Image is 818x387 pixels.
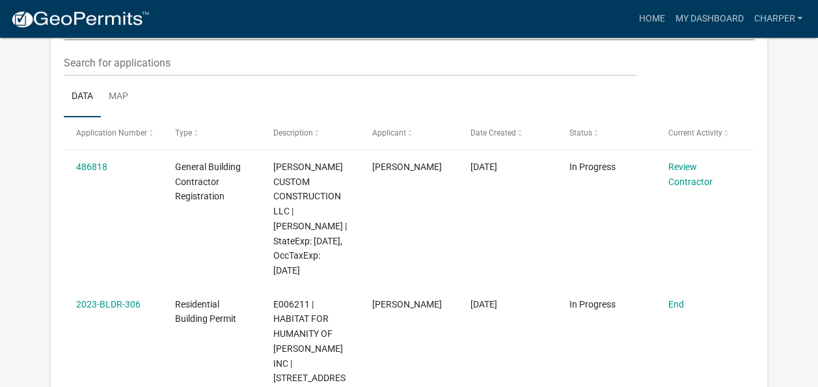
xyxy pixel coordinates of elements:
[175,299,236,324] span: Residential Building Permit
[64,76,101,118] a: Data
[273,162,347,276] span: HARPER CUSTOM CONSTRUCTION LLC | Clark Harper | StateExp: 06/30/2026, OccTaxExp: 12/31/2025
[101,76,136,118] a: Map
[569,128,592,137] span: Status
[668,299,683,309] a: End
[668,162,712,187] a: Review Contractor
[372,299,442,309] span: Clark Harper
[458,117,557,149] datatable-header-cell: Date Created
[76,299,141,309] a: 2023-BLDR-306
[668,128,722,137] span: Current Activity
[470,299,497,309] span: 09/13/2023
[372,162,442,172] span: Clark Harper
[175,162,241,202] span: General Building Contractor Registration
[557,117,656,149] datatable-header-cell: Status
[748,7,808,31] a: charper
[470,162,497,172] span: 10/01/2025
[162,117,261,149] datatable-header-cell: Type
[273,128,313,137] span: Description
[360,117,459,149] datatable-header-cell: Applicant
[372,128,406,137] span: Applicant
[64,50,636,76] input: Search for applications
[633,7,670,31] a: Home
[670,7,748,31] a: My Dashboard
[569,162,616,172] span: In Progress
[655,117,754,149] datatable-header-cell: Current Activity
[175,128,192,137] span: Type
[569,299,616,309] span: In Progress
[470,128,516,137] span: Date Created
[76,162,107,172] a: 486818
[64,117,163,149] datatable-header-cell: Application Number
[76,128,147,137] span: Application Number
[261,117,360,149] datatable-header-cell: Description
